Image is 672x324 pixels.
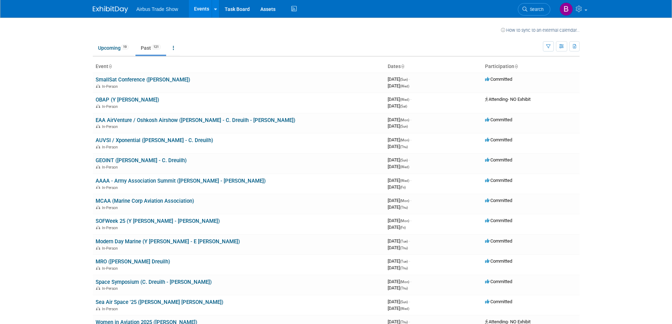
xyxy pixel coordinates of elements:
span: Committed [485,77,512,82]
span: (Sat) [400,104,407,108]
a: Space Symposium (C. Dreuilh - [PERSON_NAME]) [96,279,212,285]
span: (Sun) [400,78,408,81]
span: [DATE] [388,218,411,223]
img: In-Person Event [96,165,100,169]
span: In-Person [102,266,120,271]
span: [DATE] [388,279,411,284]
span: [DATE] [388,117,411,122]
span: - [410,198,411,203]
span: - [409,238,410,244]
span: [DATE] [388,258,410,264]
th: Event [93,61,385,73]
span: Committed [485,238,512,244]
span: - [410,178,411,183]
span: (Mon) [400,219,409,223]
a: Sort by Event Name [108,63,112,69]
span: (Mon) [400,199,409,203]
span: Committed [485,117,512,122]
span: In-Person [102,124,120,129]
span: [DATE] [388,184,406,190]
span: [DATE] [388,103,407,109]
span: (Mon) [400,118,409,122]
span: - [409,299,410,304]
img: In-Person Event [96,286,100,290]
img: In-Person Event [96,84,100,88]
a: AUVSI / Xponential ([PERSON_NAME] - C. Dreuilh) [96,137,213,143]
span: [DATE] [388,204,408,210]
img: In-Person Event [96,266,100,270]
span: (Sun) [400,300,408,304]
span: In-Person [102,206,120,210]
a: Sea Air Space '25 ([PERSON_NAME] [PERSON_NAME]) [96,299,223,305]
img: Brianna Corbett [559,2,573,16]
span: [DATE] [388,97,411,102]
span: (Sun) [400,124,408,128]
span: [DATE] [388,299,410,304]
span: - [410,218,411,223]
span: (Thu) [400,266,408,270]
a: EAA AirVenture / Oshkosh Airshow ([PERSON_NAME] - C. Dreuilh - [PERSON_NAME]) [96,117,295,123]
span: (Tue) [400,259,408,263]
span: (Wed) [400,84,409,88]
span: Attending- NO Exhibit [485,97,531,102]
span: - [410,97,411,102]
span: [DATE] [388,123,408,129]
span: [DATE] [388,285,408,291]
span: [DATE] [388,306,409,311]
span: (Tue) [400,239,408,243]
span: In-Person [102,185,120,190]
span: In-Person [102,307,120,311]
a: Upcoming19 [93,41,134,55]
span: [DATE] [388,157,410,163]
img: In-Person Event [96,226,100,229]
a: Past121 [135,41,166,55]
span: (Wed) [400,165,409,169]
a: Modern Day Marine (Y [PERSON_NAME] - E [PERSON_NAME]) [96,238,240,245]
span: (Wed) [400,179,409,183]
span: [DATE] [388,265,408,270]
span: In-Person [102,145,120,149]
a: GEOINT ([PERSON_NAME] - C. Dreuilh) [96,157,187,164]
img: In-Person Event [96,124,100,128]
span: - [409,77,410,82]
span: Committed [485,198,512,203]
span: In-Person [102,104,120,109]
span: (Thu) [400,320,408,324]
span: In-Person [102,84,120,89]
span: [DATE] [388,77,410,82]
span: (Sun) [400,158,408,162]
img: ExhibitDay [93,6,128,13]
span: (Thu) [400,246,408,250]
span: - [410,137,411,142]
img: In-Person Event [96,104,100,108]
span: (Fri) [400,226,406,230]
img: In-Person Event [96,307,100,310]
span: (Wed) [400,307,409,311]
span: Committed [485,299,512,304]
a: AAAA - Army Association Summit ([PERSON_NAME] - [PERSON_NAME]) [96,178,266,184]
span: (Mon) [400,138,409,142]
span: [DATE] [388,164,409,169]
span: (Thu) [400,145,408,149]
th: Dates [385,61,482,73]
a: Sort by Participation Type [514,63,518,69]
a: OBAP (Y [PERSON_NAME]) [96,97,159,103]
a: SOFWeek 25 (Y [PERSON_NAME] - [PERSON_NAME]) [96,218,220,224]
span: Committed [485,279,512,284]
span: (Thu) [400,286,408,290]
span: 19 [121,44,129,50]
span: Committed [485,218,512,223]
span: [DATE] [388,238,410,244]
img: In-Person Event [96,206,100,209]
span: (Fri) [400,185,406,189]
a: MRO ([PERSON_NAME] Dreuilh) [96,258,170,265]
img: In-Person Event [96,246,100,250]
img: In-Person Event [96,185,100,189]
th: Participation [482,61,580,73]
span: - [410,117,411,122]
span: In-Person [102,165,120,170]
a: SmallSat Conference ([PERSON_NAME]) [96,77,190,83]
span: In-Person [102,226,120,230]
span: Search [527,7,544,12]
span: [DATE] [388,178,411,183]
